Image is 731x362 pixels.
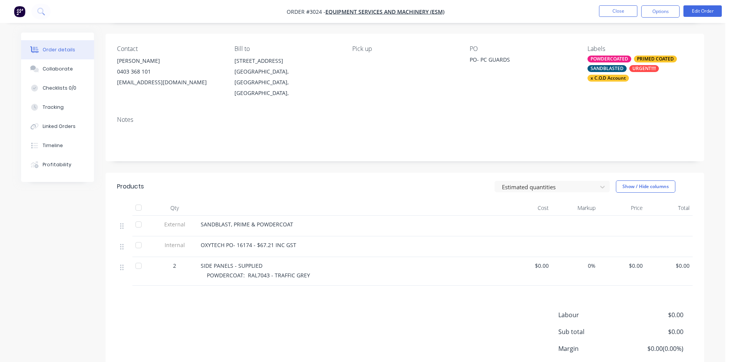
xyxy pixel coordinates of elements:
div: URGENT!!!! [629,65,659,72]
div: PRIMED COATED [634,56,677,62]
button: Timeline [21,136,94,155]
span: $0.00 [602,262,643,270]
div: Checklists 0/0 [43,85,76,92]
div: POWDERCOATED [587,56,631,62]
div: Labels [587,45,693,52]
span: 0% [555,262,596,270]
div: [STREET_ADDRESS][GEOGRAPHIC_DATA], [GEOGRAPHIC_DATA], [GEOGRAPHIC_DATA], [234,56,340,98]
button: Checklists 0/0 [21,79,94,98]
button: Profitability [21,155,94,174]
div: Notes [117,116,693,123]
button: Order details [21,40,94,59]
div: Contact [117,45,222,52]
div: Total [646,200,693,216]
span: Margin [558,344,627,353]
button: Tracking [21,98,94,117]
div: 0403 368 101 [117,66,222,77]
span: Internal [155,241,195,249]
span: POWDERCOAT: RAL7043 - TRAFFIC GREY [207,272,310,279]
div: Price [599,200,646,216]
div: Bill to [234,45,340,52]
button: Collaborate [21,59,94,79]
div: Qty [152,200,198,216]
button: Show / Hide columns [616,180,675,193]
div: x C.O.D Account [587,75,629,82]
span: $0.00 ( 0.00 %) [627,344,683,353]
div: Linked Orders [43,123,76,130]
span: SIDE PANELS - SUPPLIED [201,262,262,269]
button: Edit Order [683,5,722,17]
div: [PERSON_NAME] [117,56,222,66]
span: OXYTECH PO- 16174 - $67.21 INC GST [201,241,296,249]
div: [EMAIL_ADDRESS][DOMAIN_NAME] [117,77,222,88]
img: Factory [14,6,25,17]
span: $0.00 [627,310,683,319]
div: SANDBLASTED [587,65,627,72]
button: Linked Orders [21,117,94,136]
div: Profitability [43,161,71,168]
div: Collaborate [43,66,73,72]
div: Cost [505,200,552,216]
div: Pick up [352,45,457,52]
div: PO- PC GUARDS [470,56,566,66]
span: $0.00 [508,262,549,270]
div: Products [117,182,144,191]
span: 2 [173,262,176,270]
div: [GEOGRAPHIC_DATA], [GEOGRAPHIC_DATA], [GEOGRAPHIC_DATA], [234,66,340,98]
div: Order details [43,46,75,53]
span: External [155,220,195,228]
button: Close [599,5,637,17]
button: Options [641,5,680,18]
span: SANDBLAST, PRIME & POWDERCOAT [201,221,293,228]
div: [STREET_ADDRESS] [234,56,340,66]
span: $0.00 [627,327,683,336]
span: $0.00 [649,262,690,270]
div: [PERSON_NAME]0403 368 101[EMAIL_ADDRESS][DOMAIN_NAME] [117,56,222,88]
span: Sub total [558,327,627,336]
span: Labour [558,310,627,319]
div: Timeline [43,142,63,149]
a: Equipment Services and Machinery (ESM) [325,8,444,15]
span: Order #3024 - [287,8,325,15]
div: Markup [552,200,599,216]
div: Tracking [43,104,64,111]
div: PO [470,45,575,52]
